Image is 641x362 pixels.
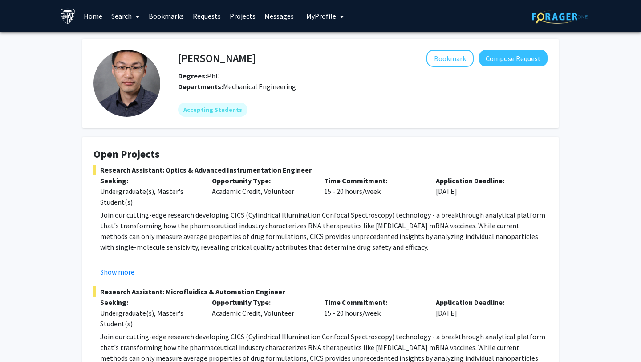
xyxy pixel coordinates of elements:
[178,103,247,117] mat-chip: Accepting Students
[212,297,310,308] p: Opportunity Type:
[205,175,317,207] div: Academic Credit, Volunteer
[79,0,107,32] a: Home
[178,71,220,80] span: PhD
[100,297,199,308] p: Seeking:
[223,82,296,91] span: Mechanical Engineering
[429,175,541,207] div: [DATE]
[205,297,317,329] div: Academic Credit, Volunteer
[317,175,429,207] div: 15 - 20 hours/week
[93,165,548,175] span: Research Assistant: Optics & Advanced Instrumentation Engineer
[60,8,76,24] img: Johns Hopkins University Logo
[317,297,429,329] div: 15 - 20 hours/week
[436,297,534,308] p: Application Deadline:
[178,82,223,91] b: Departments:
[93,148,548,161] h4: Open Projects
[178,71,207,80] b: Degrees:
[532,10,588,24] img: ForagerOne Logo
[212,175,310,186] p: Opportunity Type:
[93,50,160,117] img: Profile Picture
[306,12,336,21] span: My Profile
[225,0,260,32] a: Projects
[324,175,422,186] p: Time Commitment:
[260,0,298,32] a: Messages
[107,0,144,32] a: Search
[100,186,199,207] div: Undergraduate(s), Master's Student(s)
[144,0,188,32] a: Bookmarks
[100,267,134,277] button: Show more
[100,210,548,252] p: Join our cutting-edge research developing CICS (Cylindrical Illumination Confocal Spectroscopy) t...
[426,50,474,67] button: Add Sixuan Li to Bookmarks
[436,175,534,186] p: Application Deadline:
[100,175,199,186] p: Seeking:
[93,286,548,297] span: Research Assistant: Microfluidics & Automation Engineer
[100,308,199,329] div: Undergraduate(s), Master's Student(s)
[178,50,256,66] h4: [PERSON_NAME]
[324,297,422,308] p: Time Commitment:
[188,0,225,32] a: Requests
[7,322,38,355] iframe: Chat
[479,50,548,66] button: Compose Request to Sixuan Li
[429,297,541,329] div: [DATE]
